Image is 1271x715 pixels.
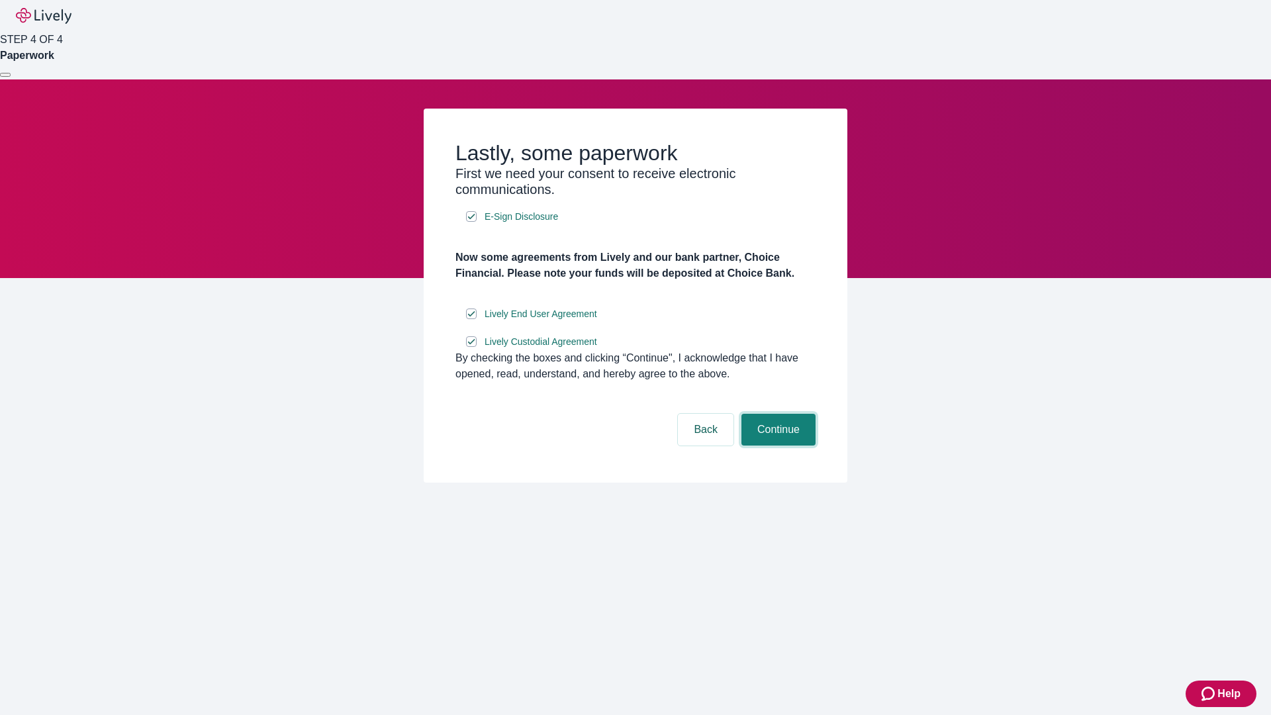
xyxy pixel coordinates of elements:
div: By checking the boxes and clicking “Continue", I acknowledge that I have opened, read, understand... [455,350,816,382]
button: Continue [741,414,816,446]
span: Lively Custodial Agreement [485,335,597,349]
span: Lively End User Agreement [485,307,597,321]
button: Back [678,414,733,446]
span: Help [1217,686,1241,702]
h2: Lastly, some paperwork [455,140,816,166]
h3: First we need your consent to receive electronic communications. [455,166,816,197]
span: E-Sign Disclosure [485,210,558,224]
h4: Now some agreements from Lively and our bank partner, Choice Financial. Please note your funds wi... [455,250,816,281]
button: Zendesk support iconHelp [1186,681,1256,707]
svg: Zendesk support icon [1201,686,1217,702]
a: e-sign disclosure document [482,334,600,350]
a: e-sign disclosure document [482,306,600,322]
img: Lively [16,8,71,24]
a: e-sign disclosure document [482,209,561,225]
